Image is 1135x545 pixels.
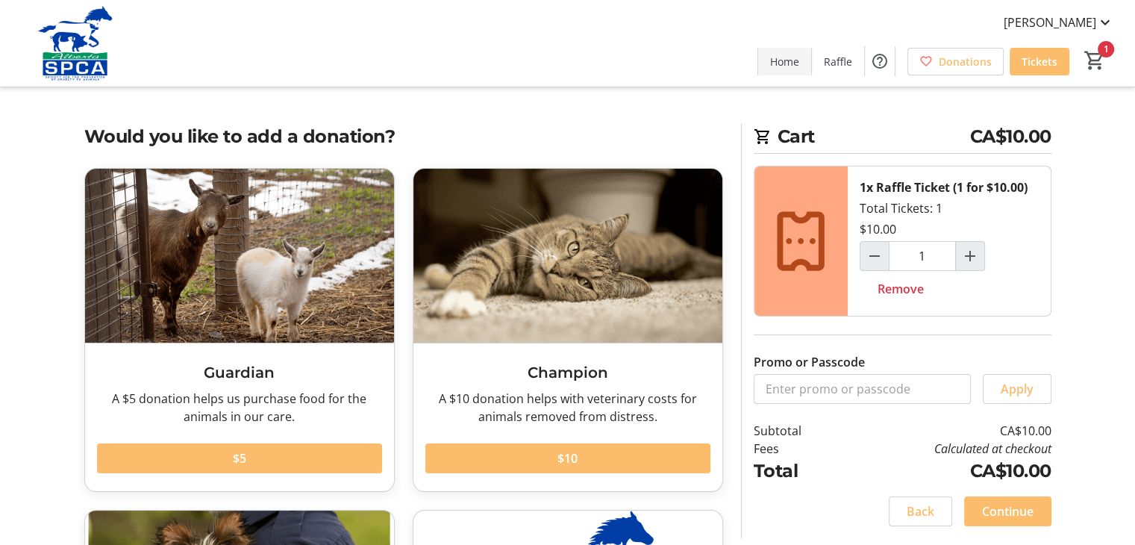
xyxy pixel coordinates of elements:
[754,353,865,371] label: Promo or Passcode
[839,458,1051,485] td: CA$10.00
[97,361,382,384] h3: Guardian
[939,54,992,69] span: Donations
[983,374,1051,404] button: Apply
[413,169,722,343] img: Champion
[425,443,710,473] button: $10
[1022,54,1057,69] span: Tickets
[754,123,1051,154] h2: Cart
[425,390,710,426] div: A $10 donation helps with veterinary costs for animals removed from distress.
[97,443,382,473] button: $5
[754,440,840,458] td: Fees
[860,242,889,270] button: Decrement by one
[907,48,1004,75] a: Donations
[1001,380,1034,398] span: Apply
[878,280,924,298] span: Remove
[970,123,1051,150] span: CA$10.00
[97,390,382,426] div: A $5 donation helps us purchase food for the animals in our care.
[889,496,952,526] button: Back
[1010,48,1069,75] a: Tickets
[758,48,811,75] a: Home
[839,422,1051,440] td: CA$10.00
[839,440,1051,458] td: Calculated at checkout
[812,48,864,75] a: Raffle
[557,449,578,467] span: $10
[860,220,896,238] div: $10.00
[1081,47,1108,74] button: Cart
[824,54,852,69] span: Raffle
[754,458,840,485] td: Total
[992,10,1126,34] button: [PERSON_NAME]
[84,123,723,150] h2: Would you like to add a donation?
[85,169,394,343] img: Guardian
[1004,13,1096,31] span: [PERSON_NAME]
[754,374,971,404] input: Enter promo or passcode
[889,241,956,271] input: Raffle Ticket (1 for $10.00) Quantity
[982,502,1034,520] span: Continue
[848,166,1051,316] div: Total Tickets: 1
[964,496,1051,526] button: Continue
[425,361,710,384] h3: Champion
[956,242,984,270] button: Increment by one
[907,502,934,520] span: Back
[9,6,142,81] img: Alberta SPCA's Logo
[860,274,942,304] button: Remove
[860,178,1028,196] div: 1x Raffle Ticket (1 for $10.00)
[770,54,799,69] span: Home
[865,46,895,76] button: Help
[233,449,246,467] span: $5
[754,422,840,440] td: Subtotal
